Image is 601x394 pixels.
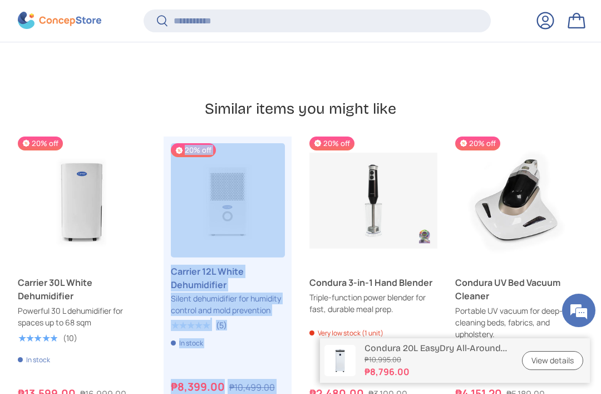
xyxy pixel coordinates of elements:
a: Carrier 12L White Dehumidifier [171,265,285,291]
img: condura-easy-dry-dehumidifier-full-view-concepstore.ph [324,345,356,376]
div: Chat with us now [58,62,187,77]
img: carrier-dehumidifier-30-liter-full-view-concepstore [18,137,146,265]
img: carrier-dehumidifier-12-liter-full-view-concepstore [171,143,285,257]
a: Condura UV Bed Vacuum Cleaner [455,137,583,265]
a: Condura UV Bed Vacuum Cleaner [455,276,583,303]
span: 20% off [309,137,354,150]
textarea: Type your message and hit 'Enter' [6,270,212,309]
img: ConcepStore [18,12,101,30]
a: Carrier 30L White Dehumidifier [18,137,146,265]
span: 20% off [171,143,216,157]
s: ₱10,995.00 [364,354,509,365]
span: 20% off [455,137,500,150]
a: View details [522,351,583,371]
h2: Similar items you might like [18,99,583,119]
a: Carrier 30L White Dehumidifier [18,276,146,303]
a: Condura 3-in-1 Hand Blender [309,276,437,289]
img: condura-hand-blender-full-view-concepstore [309,137,437,265]
a: Carrier 12L White Dehumidifier [171,143,285,257]
p: Condura 20L EasyDry All-Around Dryer Dehumidifier [364,343,509,353]
div: Minimize live chat window [183,6,209,32]
strong: ₱8,796.00 [364,365,509,378]
span: We're online! [65,123,154,236]
span: 20% off [18,137,63,150]
a: Condura 3-in-1 Hand Blender [309,137,437,265]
